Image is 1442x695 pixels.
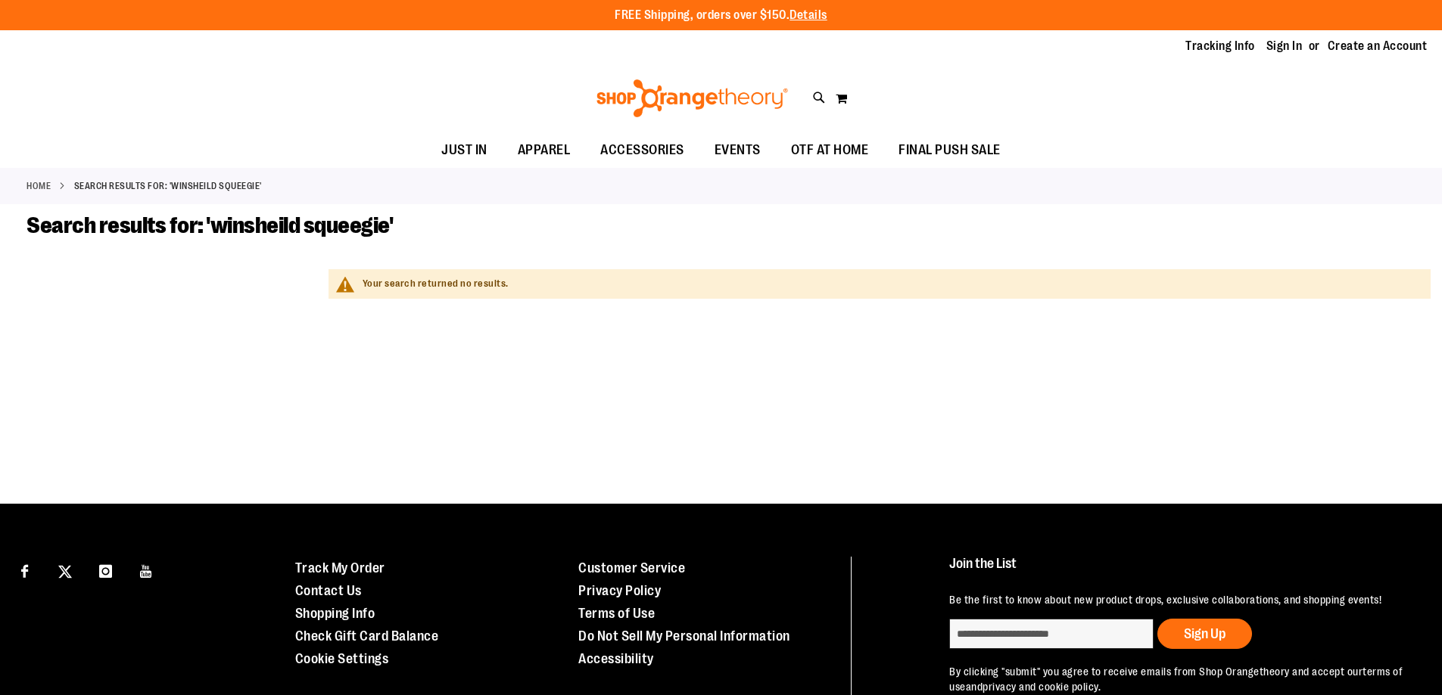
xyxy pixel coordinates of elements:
[949,619,1154,649] input: enter email
[949,664,1407,694] p: By clicking "submit" you agree to receive emails from Shop Orangetheory and accept our and
[26,213,393,238] span: Search results for: 'winsheild squeegie'
[58,565,72,579] img: Twitter
[295,583,362,598] a: Contact Us
[133,557,160,583] a: Visit our Youtube page
[949,557,1407,585] h4: Join the List
[295,606,375,621] a: Shopping Info
[295,560,385,576] a: Track My Order
[983,681,1101,693] a: privacy and cookie policy.
[790,8,827,22] a: Details
[791,133,869,167] span: OTF AT HOME
[426,133,503,168] a: JUST IN
[26,179,51,193] a: Home
[776,133,884,168] a: OTF AT HOME
[600,133,684,167] span: ACCESSORIES
[503,133,586,168] a: APPAREL
[578,628,790,644] a: Do Not Sell My Personal Information
[578,606,655,621] a: Terms of Use
[883,133,1016,168] a: FINAL PUSH SALE
[615,7,827,24] p: FREE Shipping, orders over $150.
[441,133,487,167] span: JUST IN
[1266,38,1303,54] a: Sign In
[295,628,439,644] a: Check Gift Card Balance
[11,557,38,583] a: Visit our Facebook page
[1157,619,1252,649] button: Sign Up
[578,651,654,666] a: Accessibility
[1185,38,1255,54] a: Tracking Info
[899,133,1001,167] span: FINAL PUSH SALE
[52,557,79,583] a: Visit our X page
[715,133,761,167] span: EVENTS
[295,651,389,666] a: Cookie Settings
[1328,38,1428,54] a: Create an Account
[594,79,790,117] img: Shop Orangetheory
[1184,626,1226,641] span: Sign Up
[74,179,262,193] strong: Search results for: 'winsheild squeegie'
[699,133,776,168] a: EVENTS
[578,560,685,576] a: Customer Service
[578,583,661,598] a: Privacy Policy
[518,133,571,167] span: APPAREL
[363,277,1419,291] div: Your search returned no results.
[949,592,1407,607] p: Be the first to know about new product drops, exclusive collaborations, and shopping events!
[92,557,119,583] a: Visit our Instagram page
[585,133,699,168] a: ACCESSORIES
